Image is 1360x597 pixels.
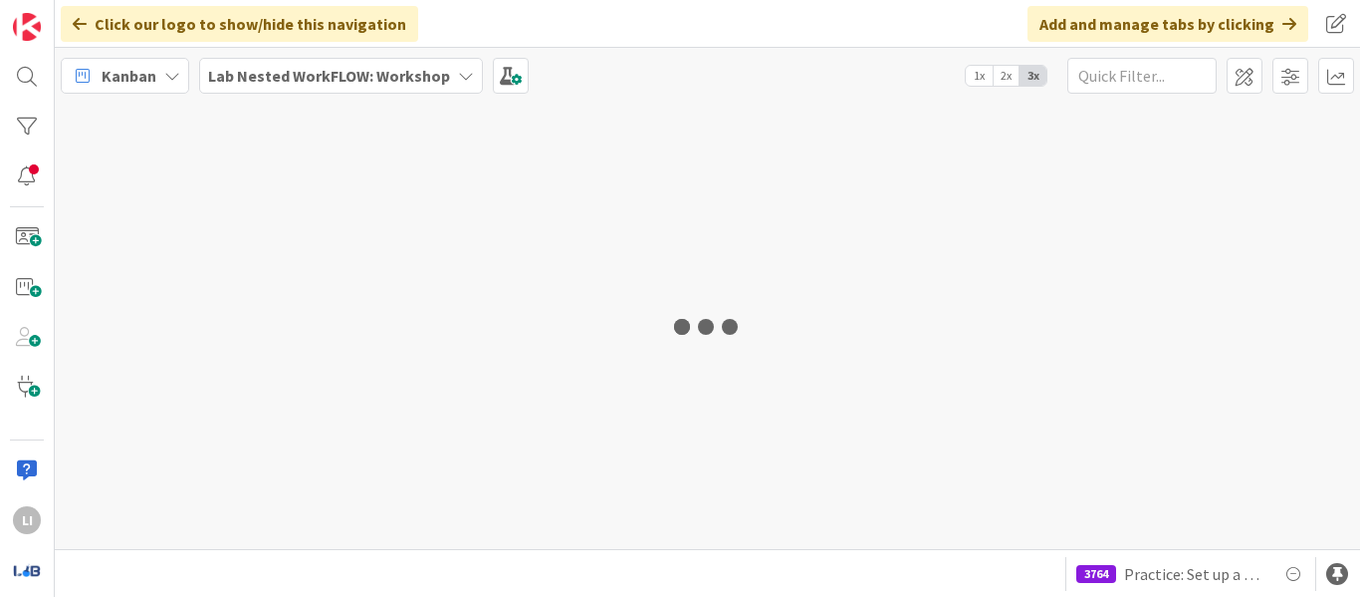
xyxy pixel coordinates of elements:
[13,506,41,534] div: LI
[1124,562,1265,586] span: Practice: Set up a team agreement
[966,66,993,86] span: 1x
[993,66,1020,86] span: 2x
[102,64,156,88] span: Kanban
[13,556,41,584] img: avatar
[13,13,41,41] img: Visit kanbanzone.com
[1076,565,1116,583] div: 3764
[1067,58,1217,94] input: Quick Filter...
[61,6,418,42] div: Click our logo to show/hide this navigation
[208,66,450,86] b: Lab Nested WorkFLOW: Workshop
[1027,6,1308,42] div: Add and manage tabs by clicking
[1020,66,1046,86] span: 3x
